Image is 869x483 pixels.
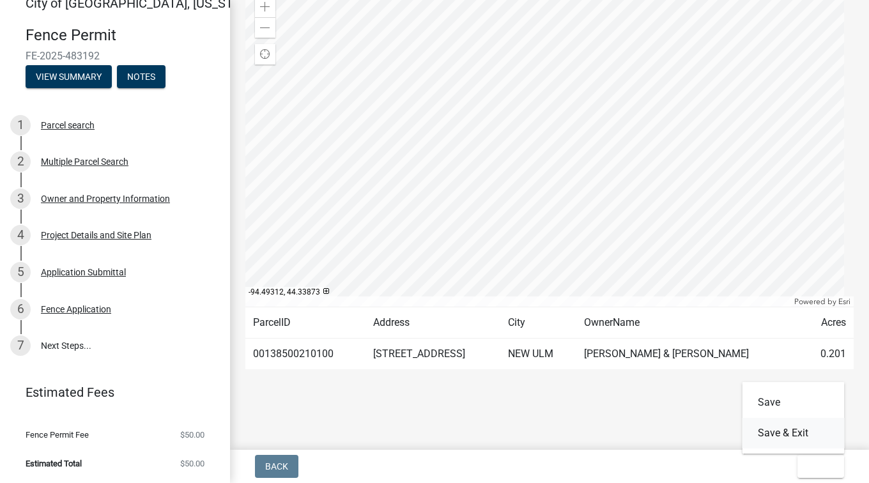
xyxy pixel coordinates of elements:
td: Acres [803,307,854,339]
td: [STREET_ADDRESS] [365,339,500,370]
div: Multiple Parcel Search [41,157,128,166]
td: NEW ULM [500,339,576,370]
div: 3 [10,188,31,209]
td: 0.201 [803,339,854,370]
div: Owner and Property Information [41,194,170,203]
button: Back [255,455,298,478]
div: 1 [10,115,31,135]
div: 4 [10,225,31,245]
td: City [500,307,576,339]
div: 2 [10,151,31,172]
button: View Summary [26,65,112,88]
button: Exit [797,455,844,478]
div: Parcel search [41,121,95,130]
div: Exit [742,382,845,454]
td: OwnerName [576,307,803,339]
button: Notes [117,65,165,88]
div: 7 [10,335,31,356]
span: FE-2025-483192 [26,50,204,62]
h4: Fence Permit [26,26,220,45]
span: Back [265,461,288,471]
wm-modal-confirm: Notes [117,72,165,82]
span: $50.00 [180,459,204,468]
td: ParcelID [245,307,365,339]
span: Fence Permit Fee [26,431,89,439]
div: Project Details and Site Plan [41,231,151,240]
span: Exit [808,461,826,471]
button: Save & Exit [742,418,845,448]
div: 6 [10,299,31,319]
div: Fence Application [41,305,111,314]
button: Save [742,387,845,418]
span: $50.00 [180,431,204,439]
div: Find my location [255,44,275,65]
div: Zoom out [255,17,275,38]
td: Address [365,307,500,339]
a: Esri [838,297,850,306]
wm-modal-confirm: Summary [26,72,112,82]
td: [PERSON_NAME] & [PERSON_NAME] [576,339,803,370]
div: Application Submittal [41,268,126,277]
div: Powered by [791,296,854,307]
a: Estimated Fees [10,379,210,405]
div: 5 [10,262,31,282]
span: Estimated Total [26,459,82,468]
td: 00138500210100 [245,339,365,370]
